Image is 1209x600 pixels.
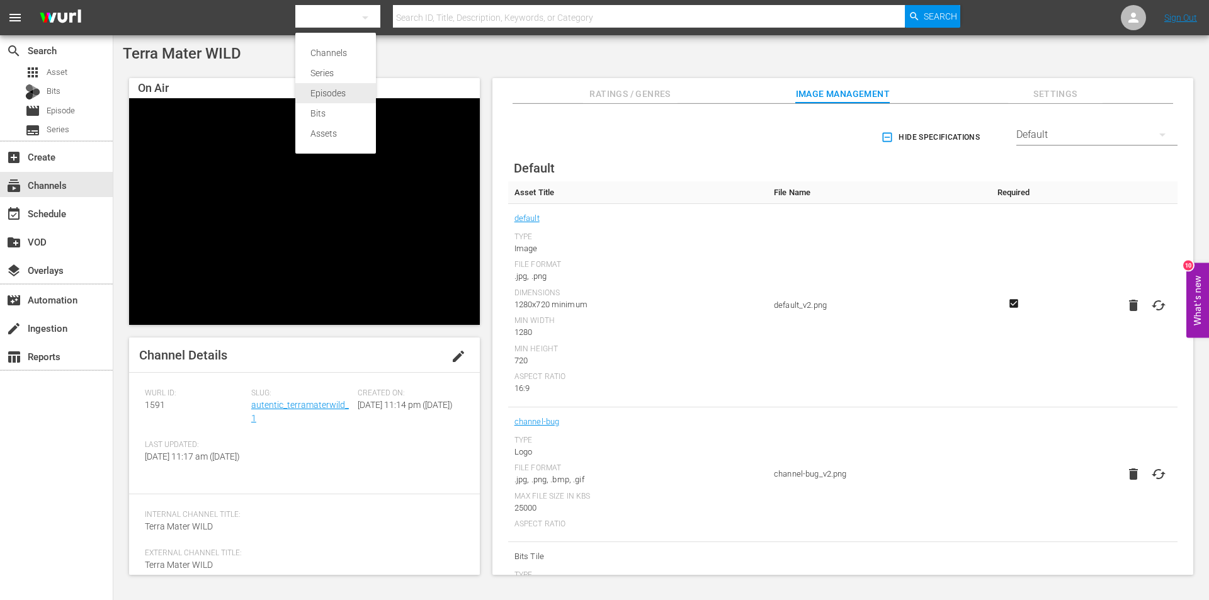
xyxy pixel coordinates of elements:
div: Series [310,63,361,83]
div: Bits [310,103,361,123]
div: Assets [310,123,361,144]
div: 10 [1183,260,1193,270]
button: Open Feedback Widget [1186,263,1209,337]
div: Channels [310,43,361,63]
div: Episodes [310,83,361,103]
